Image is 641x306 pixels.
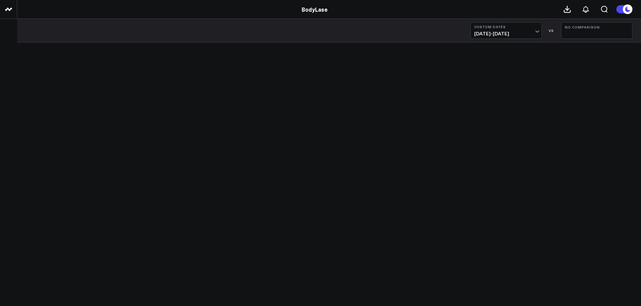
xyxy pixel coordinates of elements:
[545,29,558,33] div: VS
[470,22,542,39] button: Custom Dates[DATE]-[DATE]
[474,25,538,29] b: Custom Dates
[565,25,629,29] b: No Comparison
[474,31,538,36] span: [DATE] - [DATE]
[561,22,632,39] button: No Comparison
[302,5,328,13] a: BodyLase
